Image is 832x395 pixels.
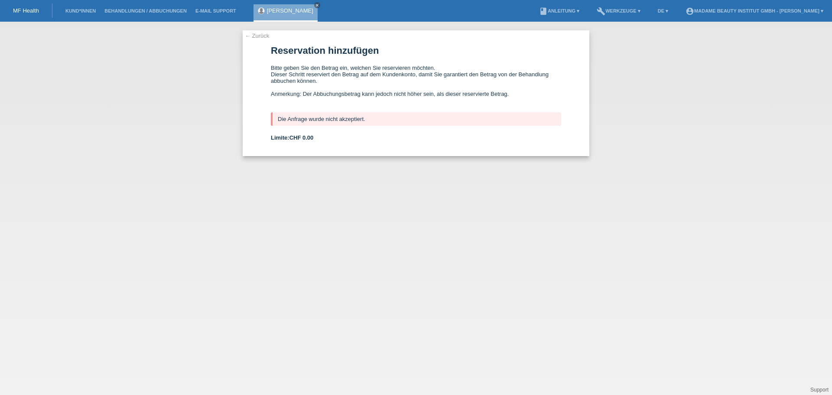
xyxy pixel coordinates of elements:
div: Die Anfrage wurde nicht akzeptiert. [271,112,561,126]
a: Kund*innen [61,8,100,13]
a: buildWerkzeuge ▾ [592,8,645,13]
a: Behandlungen / Abbuchungen [100,8,191,13]
i: account_circle [686,7,694,16]
b: Limite: [271,134,313,141]
a: [PERSON_NAME] [267,7,313,14]
span: CHF 0.00 [289,134,314,141]
a: bookAnleitung ▾ [535,8,584,13]
a: close [314,2,320,8]
i: close [315,3,319,7]
a: account_circleMadame Beauty Institut GmbH - [PERSON_NAME] ▾ [681,8,828,13]
div: Bitte geben Sie den Betrag ein, welchen Sie reservieren möchten. Dieser Schritt reserviert den Be... [271,65,561,104]
a: Support [810,387,829,393]
a: MF Health [13,7,39,14]
i: book [539,7,548,16]
a: ← Zurück [245,33,269,39]
a: DE ▾ [653,8,673,13]
h1: Reservation hinzufügen [271,45,561,56]
a: E-Mail Support [191,8,240,13]
i: build [597,7,605,16]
